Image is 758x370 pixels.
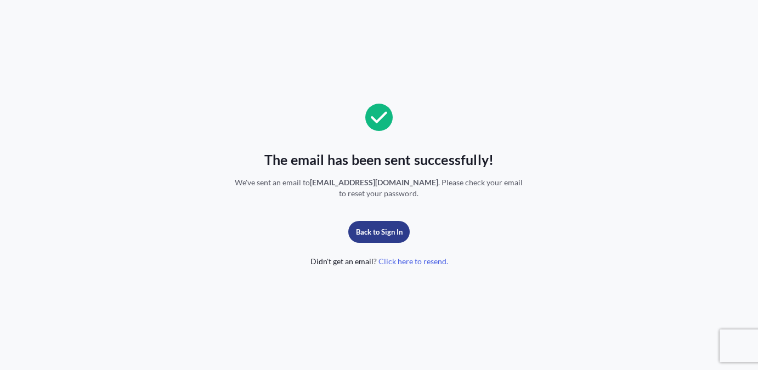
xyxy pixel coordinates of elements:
span: [EMAIL_ADDRESS][DOMAIN_NAME] [310,178,438,187]
span: We've sent an email to . Please check your email to reset your password. [231,177,527,199]
button: Back to Sign In [348,221,410,243]
p: Back to Sign In [356,226,403,237]
span: The email has been sent successfully! [264,151,494,168]
span: Didn't get an email? [310,256,448,267]
span: Click here to resend. [378,256,448,267]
